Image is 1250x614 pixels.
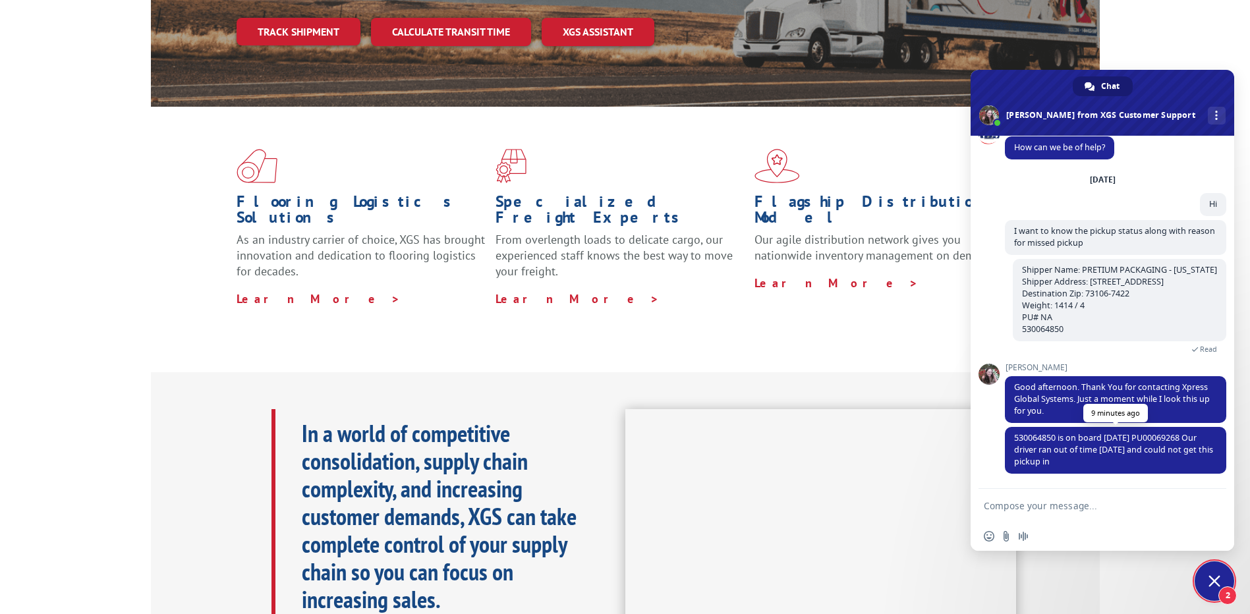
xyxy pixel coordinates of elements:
[496,232,745,291] p: From overlength loads to delicate cargo, our experienced staff knows the best way to move your fr...
[754,194,1004,232] h1: Flagship Distribution Model
[1018,531,1029,542] span: Audio message
[237,232,485,279] span: As an industry carrier of choice, XGS has brought innovation and dedication to flooring logistics...
[1200,345,1217,354] span: Read
[1014,142,1105,153] span: How can we be of help?
[1014,432,1213,467] span: 530064850 is on board [DATE] PU00069268 Our driver ran out of time [DATE] and could not get this ...
[1001,531,1011,542] span: Send a file
[542,18,654,46] a: XGS ASSISTANT
[984,500,1192,512] textarea: Compose your message...
[1101,76,1120,96] span: Chat
[496,194,745,232] h1: Specialized Freight Experts
[1208,107,1226,125] div: More channels
[371,18,531,46] a: Calculate transit time
[1073,76,1133,96] div: Chat
[237,149,277,183] img: xgs-icon-total-supply-chain-intelligence-red
[496,291,660,306] a: Learn More >
[984,531,994,542] span: Insert an emoji
[237,291,401,306] a: Learn More >
[754,149,800,183] img: xgs-icon-flagship-distribution-model-red
[1209,198,1217,209] span: Hi
[1218,586,1237,605] span: 2
[754,232,997,263] span: Our agile distribution network gives you nationwide inventory management on demand.
[496,149,526,183] img: xgs-icon-focused-on-flooring-red
[237,18,360,45] a: Track shipment
[1014,225,1215,248] span: I want to know the pickup status along with reason for missed pickup
[1195,561,1234,601] div: Close chat
[1022,264,1217,335] span: Shipper Name: PRETIUM PACKAGING - [US_STATE] Shipper Address: [STREET_ADDRESS] Destination Zip: 7...
[1090,176,1116,184] div: [DATE]
[754,275,919,291] a: Learn More >
[1005,363,1226,372] span: [PERSON_NAME]
[237,194,486,232] h1: Flooring Logistics Solutions
[1014,381,1210,416] span: Good afternoon. Thank You for contacting Xpress Global Systems. Just a moment while I look this u...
